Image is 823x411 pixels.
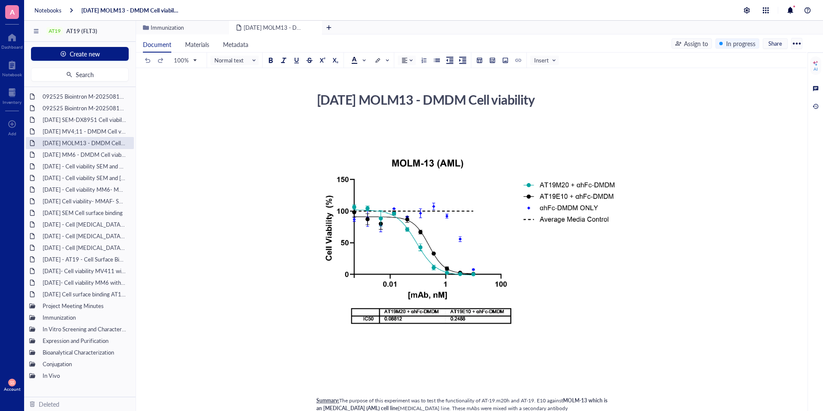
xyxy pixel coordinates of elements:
span: Share [768,40,782,47]
div: Notebook [2,72,22,77]
div: [DATE] MOLM13 - DMDM Cell viability [313,89,619,110]
a: [DATE] MOLM13 - DMDM Cell viability [81,6,179,14]
div: 092525 Biointron M-202508132759 [39,102,130,114]
div: [DATE] - AT19 - Cell Surface Binding assay on hFLT3 Transfected [MEDICAL_DATA] Cells (24 hours) [39,253,130,265]
span: A [10,6,15,17]
div: [DATE] SEM Cell surface binding [39,207,130,219]
div: In progress [726,39,755,48]
div: [DATE] - Cell viability SEM and RS; 411- DMDM with Fc block (needs to be completed) [39,160,130,172]
div: Project Meeting Minutes [39,300,130,312]
div: [DATE]- Cell viability MM6 with and without IgG Blocking - DX8951 [39,277,130,289]
div: AI [814,66,818,72]
span: Create new [70,50,100,57]
a: Dashboard [1,31,23,50]
span: AT19 (FLT3) [66,27,97,35]
span: Insert [534,56,557,64]
div: In Vitro Screening and Characterization [39,323,130,335]
div: [DATE] - Cell viability SEM and [GEOGRAPHIC_DATA]; 411- DMDM [39,172,130,184]
span: Metadata [223,40,248,49]
div: Add [8,131,16,136]
div: [DATE] Cell surface binding AT19 on SEM, RS411 and MV411 cell line [39,288,130,300]
span: 100% [174,56,196,64]
a: Notebook [2,58,22,77]
div: 092525 Biointron M-202508133026 [39,90,130,103]
div: [DATE]- Cell viability MV411 with and without IgG Blocking - DX8951 [39,265,130,277]
div: [DATE] - Cell [MEDICAL_DATA]- MOLM-13 (AML cell line) [39,230,130,242]
span: Summary: [316,397,339,404]
div: Bioanalytical Characterization [39,346,130,358]
a: Notebooks [34,6,62,14]
div: Inventory [3,100,22,105]
div: AT19 [49,28,61,34]
button: Create new [31,47,129,61]
div: [DATE] MOLM13 - DMDM Cell viability [39,137,130,149]
div: In Vivo [39,370,130,382]
a: Inventory [3,86,22,105]
span: The purpose of this experiment was to test the functionality of AT-19.m20h and AT-19. E10 against [339,397,563,404]
button: Search [31,68,129,81]
div: [DATE] SEM-DX8951 Cell viability [39,114,130,126]
span: Search [76,71,94,78]
div: [DATE] - Cell viability MM6- MMAF [39,184,130,196]
span: SS [10,380,14,385]
button: Share [763,38,788,49]
div: Expression and Purification [39,335,130,347]
div: [DATE] - Cell [MEDICAL_DATA]- MV4,11 (AML cell line) [39,242,130,254]
span: Normal text [214,56,257,64]
span: Materials [185,40,209,49]
div: Dashboard [1,44,23,50]
div: [DATE] MV4;11 - DMDM Cell viability [39,125,130,137]
div: [DATE] - Cell [MEDICAL_DATA]- MOLM-13 (AML cell line) [39,218,130,230]
div: [DATE] MM6 - DMDM Cell viability [39,149,130,161]
div: Deleted [39,399,59,409]
div: [DATE] Cell viability- MMAF- SEM and MV4,11 [39,195,130,207]
span: Document [143,40,171,49]
div: Account [4,386,21,392]
div: Conjugation [39,358,130,370]
img: genemod-experiment-image [316,150,623,329]
div: Assign to [684,39,708,48]
div: Immunization [39,311,130,324]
